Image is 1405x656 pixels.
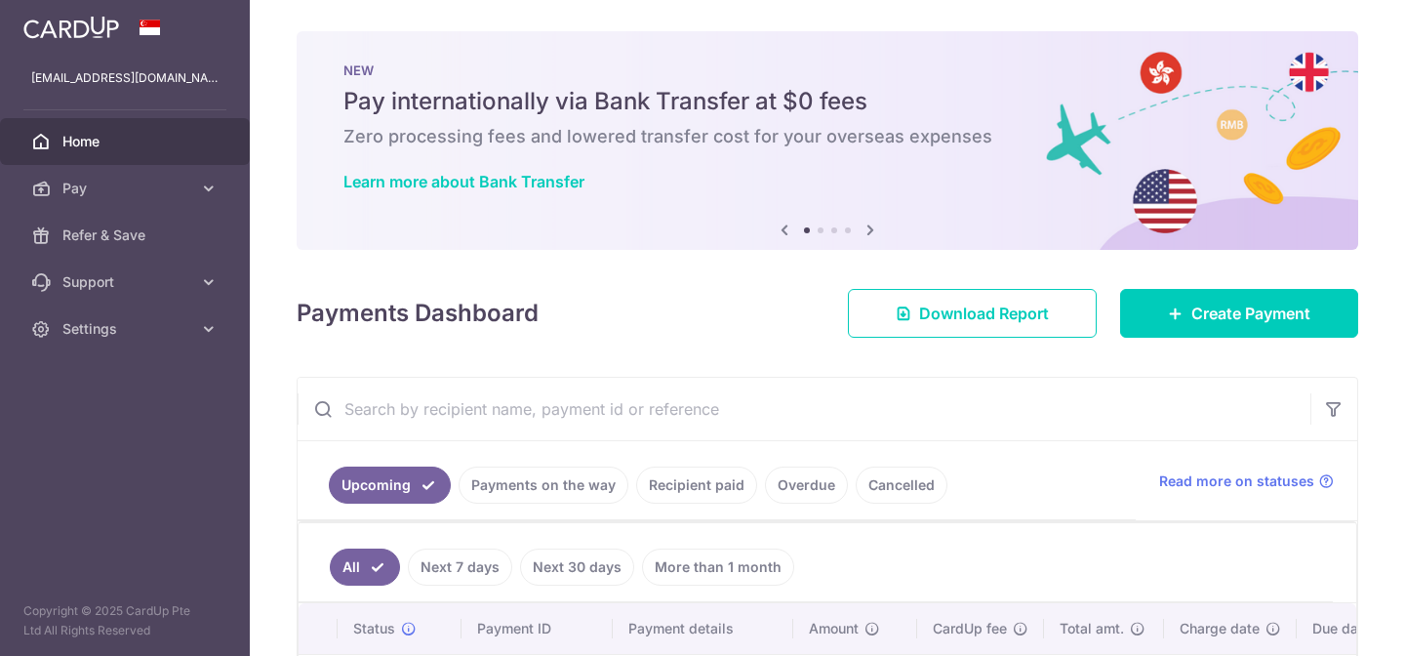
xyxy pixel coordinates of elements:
span: Home [62,132,191,151]
p: [EMAIL_ADDRESS][DOMAIN_NAME] [31,68,219,88]
a: Read more on statuses [1159,471,1334,491]
a: More than 1 month [642,549,794,586]
th: Payment details [613,603,793,654]
span: CardUp fee [933,619,1007,638]
span: Create Payment [1191,302,1310,325]
span: Download Report [919,302,1049,325]
p: NEW [343,62,1311,78]
a: Next 30 days [520,549,634,586]
span: Refer & Save [62,225,191,245]
span: Amount [809,619,859,638]
a: Overdue [765,467,848,504]
span: Settings [62,319,191,339]
a: Payments on the way [459,467,628,504]
span: Read more on statuses [1159,471,1314,491]
th: Payment ID [462,603,613,654]
h4: Payments Dashboard [297,296,539,331]
span: Total amt. [1060,619,1124,638]
span: Status [353,619,395,638]
a: Recipient paid [636,467,757,504]
h5: Pay internationally via Bank Transfer at $0 fees [343,86,1311,117]
a: Download Report [848,289,1097,338]
a: Upcoming [329,467,451,504]
a: Learn more about Bank Transfer [343,172,584,191]
a: Cancelled [856,467,947,504]
input: Search by recipient name, payment id or reference [298,378,1310,440]
img: Bank transfer banner [297,31,1358,250]
span: Pay [62,179,191,198]
span: Support [62,272,191,292]
a: Next 7 days [408,549,512,586]
h6: Zero processing fees and lowered transfer cost for your overseas expenses [343,125,1311,148]
iframe: Opens a widget where you can find more information [1279,597,1385,646]
a: Create Payment [1120,289,1358,338]
a: All [330,549,400,586]
span: Charge date [1180,619,1260,638]
img: CardUp [23,16,119,39]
